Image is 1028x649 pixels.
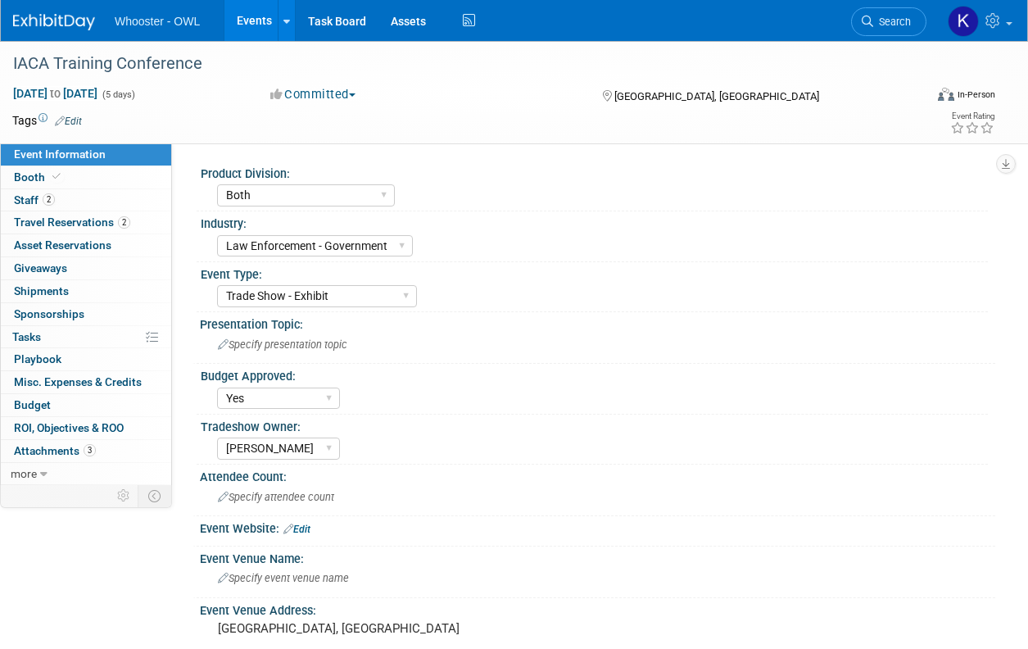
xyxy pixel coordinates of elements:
span: Event Information [14,147,106,161]
span: Search [873,16,911,28]
span: Asset Reservations [14,238,111,252]
span: Playbook [14,352,61,365]
span: Staff [14,193,55,206]
a: Shipments [1,280,171,302]
span: [GEOGRAPHIC_DATA], [GEOGRAPHIC_DATA] [614,90,819,102]
span: Specify event venue name [218,572,349,584]
div: Event Website: [200,516,995,538]
td: Tags [12,112,82,129]
pre: [GEOGRAPHIC_DATA], [GEOGRAPHIC_DATA] [218,621,514,636]
button: Committed [265,86,362,103]
a: Staff2 [1,189,171,211]
a: Travel Reservations2 [1,211,171,234]
span: Attachments [14,444,96,457]
div: Tradeshow Owner: [201,415,988,435]
a: Event Information [1,143,171,166]
div: Industry: [201,211,988,232]
span: Whooster - OWL [115,15,200,28]
span: Tasks [12,330,41,343]
a: Asset Reservations [1,234,171,256]
a: Search [851,7,926,36]
a: Edit [283,524,310,535]
div: Event Venue Name: [200,547,995,567]
a: Tasks [1,326,171,348]
span: Giveaways [14,261,67,275]
a: Giveaways [1,257,171,279]
span: Specify presentation topic [218,338,347,351]
i: Booth reservation complete [52,172,61,181]
div: In-Person [957,88,995,101]
a: ROI, Objectives & ROO [1,417,171,439]
span: Travel Reservations [14,216,130,229]
div: Event Type: [201,262,988,283]
div: Event Rating [950,112,994,120]
a: Attachments3 [1,440,171,462]
div: Attendee Count: [200,465,995,485]
span: more [11,467,37,480]
img: Format-Inperson.png [938,88,954,101]
span: [DATE] [DATE] [12,86,98,101]
div: IACA Training Conference [7,49,912,79]
div: Event Format [852,85,995,110]
a: Edit [55,116,82,127]
span: 3 [84,444,96,456]
img: ExhibitDay [13,14,95,30]
a: Misc. Expenses & Credits [1,371,171,393]
a: more [1,463,171,485]
span: 2 [118,216,130,229]
span: Booth [14,170,64,184]
td: Personalize Event Tab Strip [110,485,138,506]
div: Event Venue Address: [200,598,995,619]
div: Budget Approved: [201,364,988,384]
span: Specify attendee count [218,491,334,503]
img: Kamila Castaneda [948,6,979,37]
span: ROI, Objectives & ROO [14,421,124,434]
a: Budget [1,394,171,416]
a: Playbook [1,348,171,370]
a: Booth [1,166,171,188]
span: (5 days) [101,89,135,100]
td: Toggle Event Tabs [138,485,172,506]
div: Presentation Topic: [200,312,995,333]
span: Shipments [14,284,69,297]
a: Sponsorships [1,303,171,325]
span: to [48,87,63,100]
span: Sponsorships [14,307,84,320]
span: Misc. Expenses & Credits [14,375,142,388]
span: Budget [14,398,51,411]
span: 2 [43,193,55,206]
div: Product Division: [201,161,988,182]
